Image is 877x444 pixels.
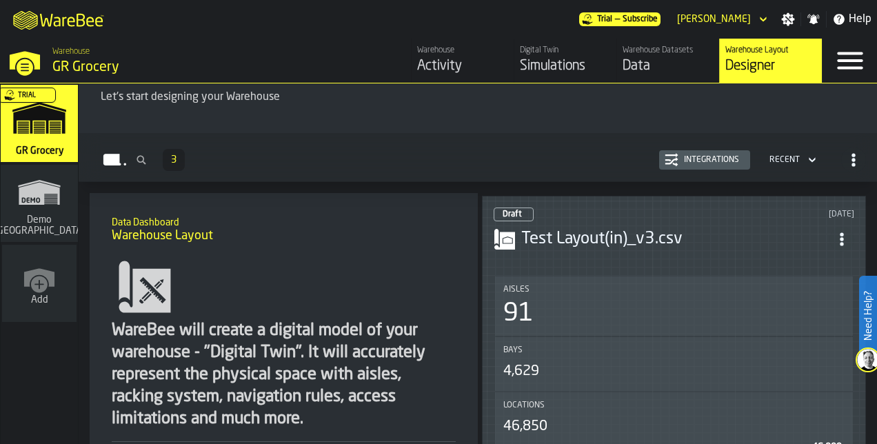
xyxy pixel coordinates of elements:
[769,155,800,165] div: DropdownMenuValue-4
[101,89,855,105] p: Let's start designing your Warehouse
[503,345,523,355] span: Bays
[503,417,547,436] div: 46,850
[503,210,522,219] span: Draft
[101,204,467,254] div: title-Warehouse Layout
[494,208,534,221] div: status-0 2
[495,337,853,391] div: stat-Bays
[31,294,48,305] span: Add
[503,345,845,355] div: Title
[696,210,855,219] div: Updated: 8/29/2025, 5:08:53 PM Created: 8/29/2025, 4:29:58 PM
[597,14,612,24] span: Trial
[725,46,816,55] div: Warehouse Layout
[417,46,508,55] div: Warehouse
[503,285,845,294] div: Title
[112,320,456,430] div: WareBee will create a digital model of your warehouse - "Digital Twin". It will accurately repres...
[725,57,816,76] div: Designer
[520,57,611,76] div: Simulations
[52,47,90,57] span: Warehouse
[801,12,826,26] label: button-toggle-Notifications
[677,14,751,25] div: DropdownMenuValue-Sandhya Gopakumar
[503,401,845,410] div: Title
[719,39,822,83] a: link-to-/wh/i/e451d98b-95f6-4604-91ff-c80219f9c36d/designer
[678,155,745,165] div: Integrations
[171,155,177,165] span: 3
[514,39,616,83] a: link-to-/wh/i/e451d98b-95f6-4604-91ff-c80219f9c36d/simulations
[623,57,714,76] div: Data
[849,11,871,28] span: Help
[827,11,877,28] label: button-toggle-Help
[1,165,78,245] a: link-to-/wh/i/16932755-72b9-4ea4-9c69-3f1f3a500823/simulations
[623,14,658,24] span: Subscribe
[860,277,876,354] label: Need Help?
[764,152,819,168] div: DropdownMenuValue-4
[79,133,877,182] h2: button-Layouts
[503,401,545,410] span: Locations
[2,245,77,325] a: link-to-/wh/new
[495,276,853,336] div: stat-Aisles
[615,14,620,24] span: —
[520,46,611,55] div: Digital Twin
[112,214,456,228] h2: Sub Title
[521,228,829,250] h3: Test Layout(in)_v3.csv
[503,362,539,381] div: 4,629
[616,39,719,83] a: link-to-/wh/i/e451d98b-95f6-4604-91ff-c80219f9c36d/data
[659,150,750,170] button: button-Integrations
[157,149,190,171] div: ButtonLoadMore-Load More-Prev-First-Last
[776,12,800,26] label: button-toggle-Settings
[18,92,36,99] span: Trial
[623,46,714,55] div: Warehouse Datasets
[672,11,770,28] div: DropdownMenuValue-Sandhya Gopakumar
[411,39,514,83] a: link-to-/wh/i/e451d98b-95f6-4604-91ff-c80219f9c36d/feed/
[52,58,301,77] div: GR Grocery
[417,57,508,76] div: Activity
[1,85,78,165] a: link-to-/wh/i/e451d98b-95f6-4604-91ff-c80219f9c36d/simulations
[503,285,530,294] span: Aisles
[112,228,213,243] span: Warehouse Layout
[823,39,877,83] label: button-toggle-Menu
[579,12,661,26] div: Menu Subscription
[579,12,661,26] a: link-to-/wh/i/e451d98b-95f6-4604-91ff-c80219f9c36d/pricing/
[503,300,534,327] div: 91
